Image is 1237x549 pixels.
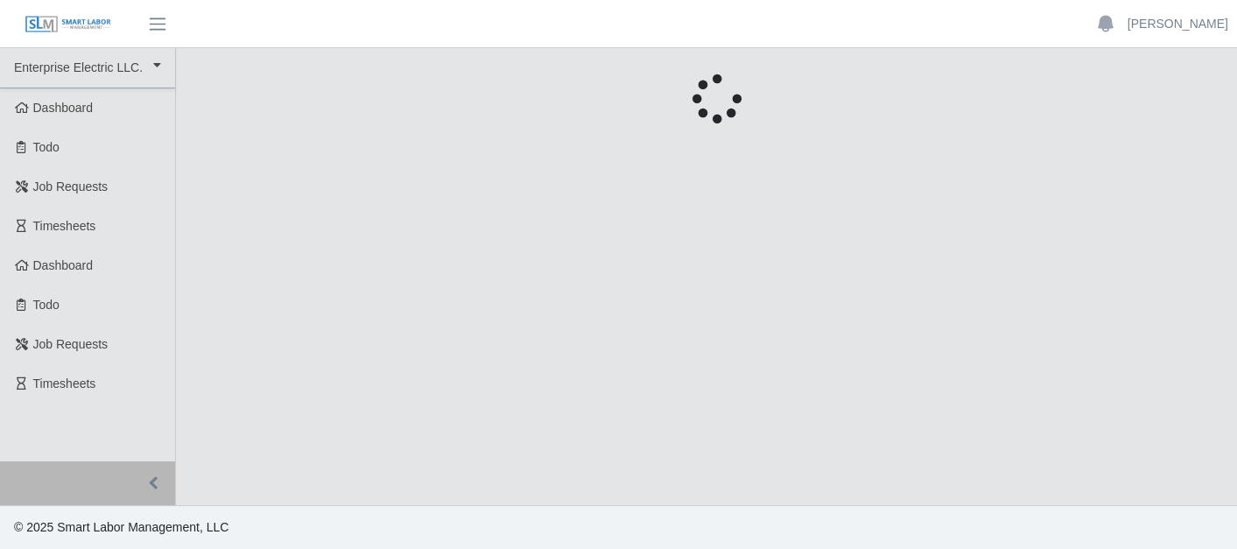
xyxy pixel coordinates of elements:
span: Todo [33,298,60,312]
span: Todo [33,140,60,154]
img: SLM Logo [25,15,112,34]
span: Dashboard [33,258,94,272]
a: [PERSON_NAME] [1128,15,1228,33]
span: © 2025 Smart Labor Management, LLC [14,520,228,534]
span: Timesheets [33,219,96,233]
span: Dashboard [33,101,94,115]
span: Timesheets [33,377,96,391]
span: Job Requests [33,337,109,351]
span: Job Requests [33,179,109,194]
